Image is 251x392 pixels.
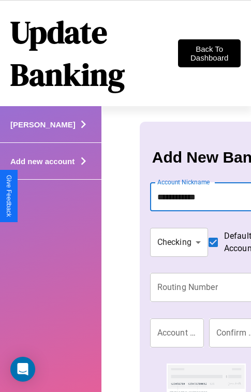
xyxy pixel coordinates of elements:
h1: Update Banking [10,11,178,96]
h4: Add new account [10,157,75,166]
label: Account Nickname [157,178,210,186]
div: Open Intercom Messenger [10,357,35,382]
div: Checking [150,228,208,257]
div: Give Feedback [5,175,12,217]
h4: [PERSON_NAME] [10,120,76,129]
button: Back To Dashboard [178,39,241,67]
